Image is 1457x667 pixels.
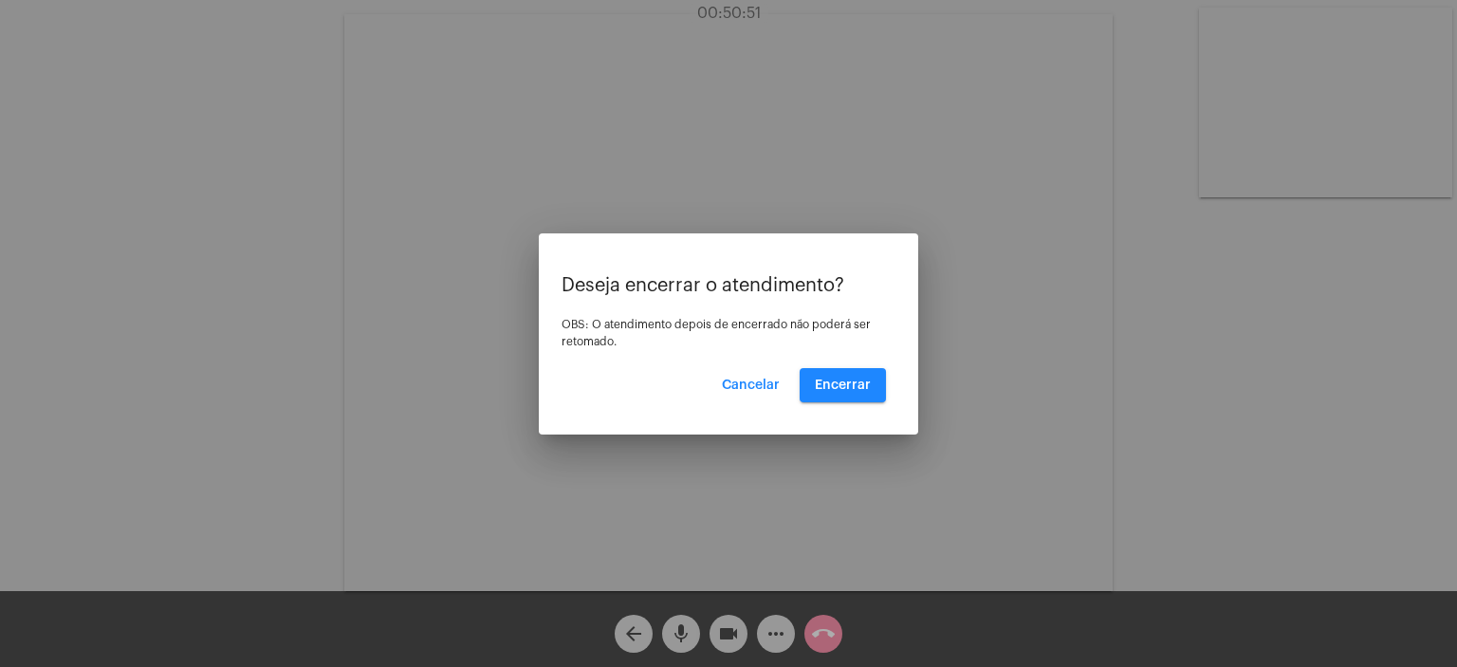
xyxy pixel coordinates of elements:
[800,368,886,402] button: Encerrar
[562,319,871,347] span: OBS: O atendimento depois de encerrado não poderá ser retomado.
[722,379,780,392] span: Cancelar
[562,275,895,296] p: Deseja encerrar o atendimento?
[815,379,871,392] span: Encerrar
[707,368,795,402] button: Cancelar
